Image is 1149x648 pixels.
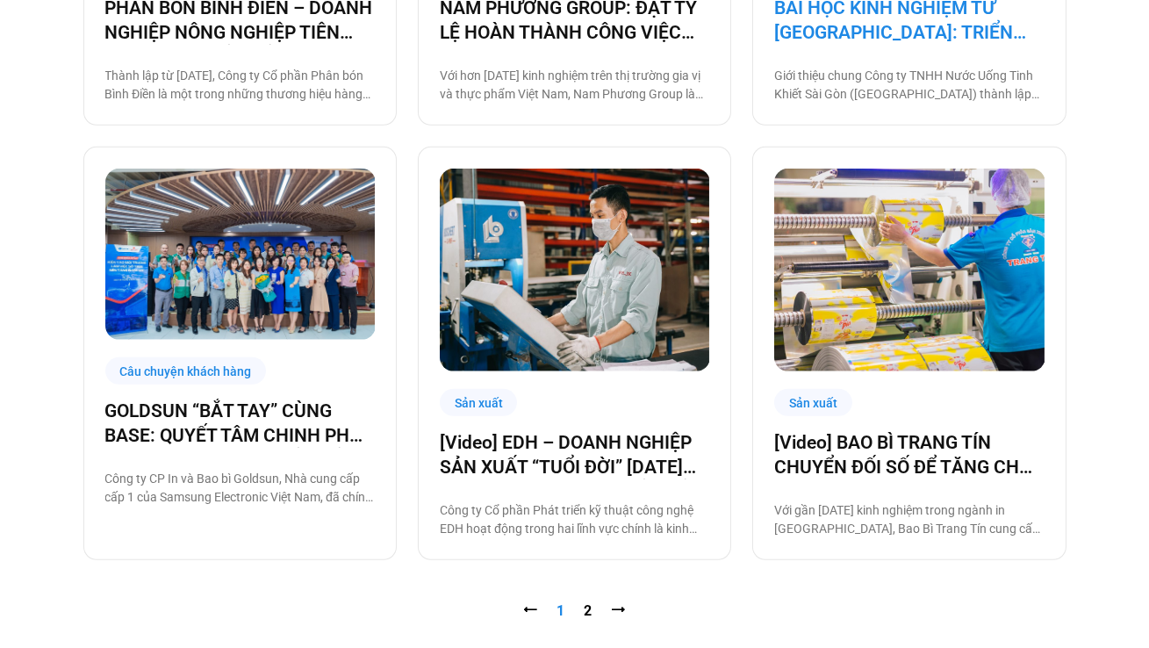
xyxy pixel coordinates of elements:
a: ⭢ [612,602,626,619]
span: ⭠ [524,602,538,619]
p: Giới thiệu chung Công ty TNHH Nước Uống Tinh Khiết Sài Gòn ([GEOGRAPHIC_DATA]) thành lập [DATE] b... [774,67,1044,104]
a: Số hóa các quy trình làm việc cùng Base.vn là một bước trung gian cực kỳ quan trọng để Goldsun xâ... [105,169,375,340]
p: Công ty Cổ phần Phát triển kỹ thuật công nghệ EDH hoạt động trong hai lĩnh vực chính là kinh doan... [440,501,709,538]
span: 1 [557,602,565,619]
img: Doanh-nghiep-san-xua-edh-chuyen-doi-so-cung-base [440,169,710,371]
a: [Video] BAO BÌ TRANG TÍN CHUYỂN ĐỐI SỐ ĐỂ TĂNG CHẤT LƯỢNG, GIẢM CHI PHÍ [774,430,1044,479]
img: Số hóa các quy trình làm việc cùng Base.vn là một bước trung gian cực kỳ quan trọng để Goldsun xâ... [105,169,376,340]
div: Sản xuất [774,389,852,416]
p: Với hơn [DATE] kinh nghiệm trên thị trường gia vị và thực phẩm Việt Nam, Nam Phương Group là đơn ... [440,67,709,104]
a: [Video] EDH – DOANH NGHIỆP SẢN XUẤT “TUỔI ĐỜI” [DATE] VÀ CÂU CHUYỆN CHUYỂN ĐỔI SỐ CÙNG [DOMAIN_NAME] [440,430,709,479]
div: Câu chuyện khách hàng [105,357,267,385]
nav: Pagination [83,601,1066,622]
a: 2 [585,602,592,619]
p: Công ty CP In và Bao bì Goldsun, Nhà cung cấp cấp 1 của Samsung Electronic Việt Nam, đã chính thứ... [105,470,375,507]
a: Doanh-nghiep-san-xua-edh-chuyen-doi-so-cung-base [440,169,709,371]
div: Sản xuất [440,389,518,416]
p: Thành lập từ [DATE], Công ty Cổ phần Phân bón Bình Điền là một trong những thương hiệu hàng đầu c... [105,67,375,104]
a: GOLDSUN “BẮT TAY” CÙNG BASE: QUYẾT TÂM CHINH PHỤC CHẶNG ĐƯỜNG CHUYỂN ĐỔI SỐ TOÀN DIỆN [105,399,375,448]
p: Với gần [DATE] kinh nghiệm trong ngành in [GEOGRAPHIC_DATA], Bao Bì Trang Tín cung cấp tất cả các... [774,501,1044,538]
